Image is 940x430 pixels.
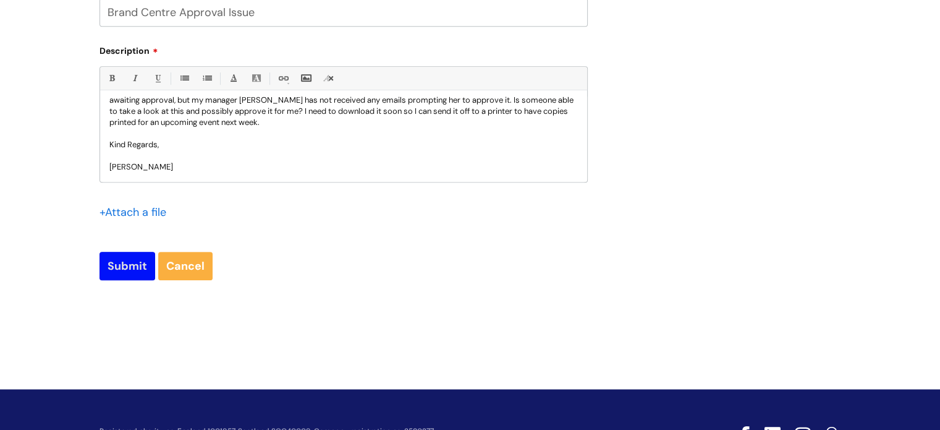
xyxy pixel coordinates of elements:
[127,71,142,86] a: Italic (Ctrl-I)
[109,84,578,128] p: I customised a family support leaflet on the Brand Centre and selected a downloadable PDF version...
[158,252,213,280] a: Cancel
[275,71,290,86] a: Link
[150,71,165,86] a: Underline(Ctrl-U)
[176,71,192,86] a: • Unordered List (Ctrl-Shift-7)
[109,139,578,150] p: Kind Regards,
[199,71,214,86] a: 1. Ordered List (Ctrl-Shift-8)
[100,202,174,222] div: Attach a file
[100,252,155,280] input: Submit
[298,71,313,86] a: Insert Image...
[104,71,119,86] a: Bold (Ctrl-B)
[321,71,336,86] a: Remove formatting (Ctrl-\)
[109,161,578,173] p: [PERSON_NAME]
[100,41,588,56] label: Description
[226,71,241,86] a: Font Color
[248,71,264,86] a: Back Color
